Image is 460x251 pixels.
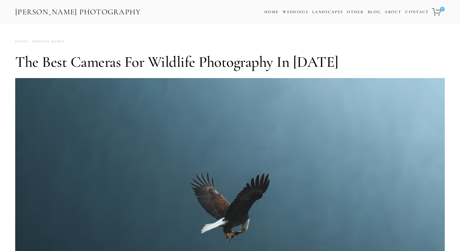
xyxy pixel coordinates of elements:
h1: The Best Cameras for Wildlife Photography in [DATE] [15,53,445,71]
a: Other [347,9,364,14]
a: [PERSON_NAME] [28,38,64,46]
a: Home [264,8,279,16]
span: 0 [440,7,445,12]
a: [PERSON_NAME] Photography [15,5,141,19]
a: Landscapes [312,9,343,14]
a: Contact [405,8,429,16]
a: About [385,8,401,16]
a: 0 items in cart [431,5,445,19]
a: Blog [368,8,381,16]
a: Weddings [283,9,308,14]
time: [DATE] [15,38,28,46]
